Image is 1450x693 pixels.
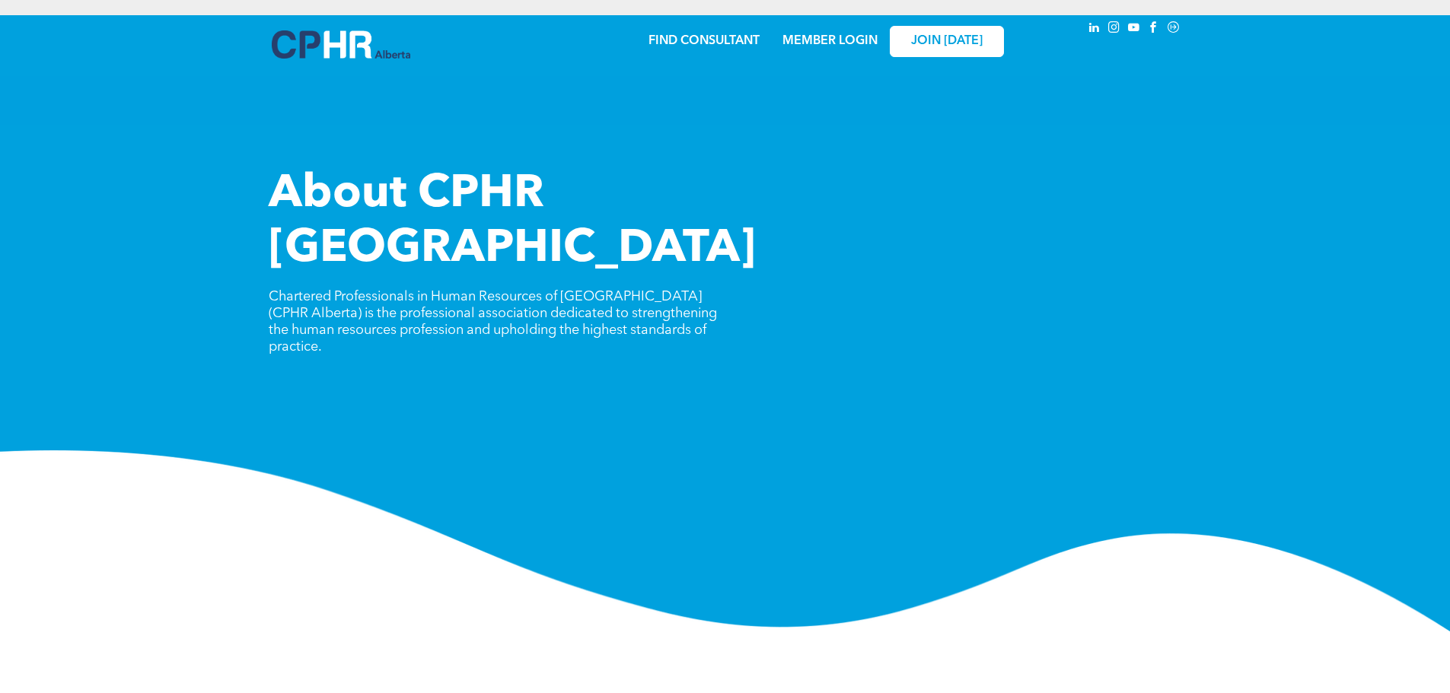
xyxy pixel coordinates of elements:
[1146,19,1162,40] a: facebook
[782,35,878,47] a: MEMBER LOGIN
[1106,19,1123,40] a: instagram
[1126,19,1142,40] a: youtube
[1165,19,1182,40] a: Social network
[272,30,410,59] img: A blue and white logo for cp alberta
[911,34,983,49] span: JOIN [DATE]
[1086,19,1103,40] a: linkedin
[269,172,756,272] span: About CPHR [GEOGRAPHIC_DATA]
[269,290,717,354] span: Chartered Professionals in Human Resources of [GEOGRAPHIC_DATA] (CPHR Alberta) is the professiona...
[649,35,760,47] a: FIND CONSULTANT
[890,26,1004,57] a: JOIN [DATE]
